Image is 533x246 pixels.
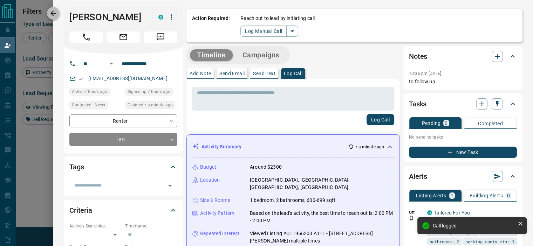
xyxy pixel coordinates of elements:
[192,140,394,153] div: Activity Summary< a minute ago
[190,49,233,61] button: Timeline
[409,168,517,185] div: Alerts
[250,210,394,224] p: Based on the lead's activity, the best time to reach out is: 2:00 PM - 2:00 PM
[451,193,453,198] p: 1
[201,143,241,150] p: Activity Summary
[409,51,427,62] h2: Notes
[250,176,394,191] p: [GEOGRAPHIC_DATA], [GEOGRAPHIC_DATA], [GEOGRAPHIC_DATA], [GEOGRAPHIC_DATA]
[128,88,170,95] span: Signed up 7 hours ago
[240,15,315,22] p: Reach out to lead by initiating call
[478,121,503,126] p: Completed
[88,76,168,81] a: [EMAIL_ADDRESS][DOMAIN_NAME]
[69,223,122,229] p: Actively Searching:
[409,132,517,142] p: No pending tasks
[200,163,216,171] p: Budget
[235,49,286,61] button: Campaigns
[69,159,177,175] div: Tags
[78,76,83,81] svg: Email Verified
[416,193,446,198] p: Listing Alerts
[409,78,517,85] p: to follow up
[72,101,105,108] span: Contacted - Never
[284,71,302,76] p: Log Call
[190,71,211,76] p: Add Note
[433,223,515,229] div: Call logged
[107,31,140,43] span: Email
[125,101,177,111] div: Tue Sep 16 2025
[250,197,335,204] p: 1 bedroom, 2 bathrooms, 600-699 sqft
[427,210,432,215] div: condos.ca
[69,114,177,127] div: Renter
[125,88,177,98] div: Tue Sep 16 2025
[69,161,84,173] h2: Tags
[125,223,177,229] p: Timeframe:
[409,171,427,182] h2: Alerts
[69,31,103,43] span: Call
[200,230,239,237] p: Repeated Interest
[409,48,517,65] div: Notes
[445,121,447,126] p: 0
[409,147,517,158] button: New Task
[430,238,459,245] span: bathrooms: 2
[240,26,298,37] div: split button
[507,193,510,198] p: 0
[128,101,173,108] span: Claimed < a minute ago
[200,210,234,217] p: Activity Pattern
[158,15,163,20] div: condos.ca
[165,181,175,191] button: Open
[192,15,230,37] p: Action Required:
[409,71,441,76] p: 10:36 pm [DATE]
[470,193,503,198] p: Building Alerts
[409,209,423,216] p: Off
[465,238,514,245] span: parking spots min: 1
[434,210,470,216] a: Tailored For You
[200,197,230,204] p: Size & Rooms
[69,205,92,216] h2: Criteria
[355,144,384,150] p: < a minute ago
[409,96,517,112] div: Tasks
[144,31,177,43] span: Message
[409,216,414,220] svg: Push Notification Only
[409,98,426,110] h2: Tasks
[367,114,394,125] button: Log Call
[240,26,287,37] button: Log Manual Call
[253,71,275,76] p: Send Text
[69,88,122,98] div: Tue Sep 16 2025
[219,71,245,76] p: Send Email
[69,202,177,219] div: Criteria
[250,230,394,245] p: Viewed Listing #C11956203 A111 - [STREET_ADDRESS][PERSON_NAME] multiple times
[107,59,116,68] button: Open
[422,121,440,126] p: Pending
[69,12,148,23] h1: [PERSON_NAME]
[69,133,177,146] div: TBD
[72,88,107,95] span: Active 7 hours ago
[200,176,220,184] p: Location
[250,163,282,171] p: Around $2300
